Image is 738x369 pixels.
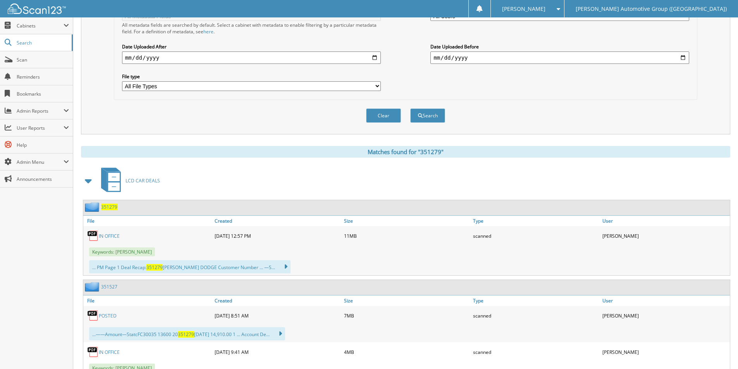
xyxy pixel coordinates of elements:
[17,125,64,131] span: User Reports
[83,216,213,226] a: File
[99,312,117,319] a: POSTED
[342,344,471,360] div: 4MB
[342,216,471,226] a: Size
[213,228,342,244] div: [DATE] 12:57 PM
[17,108,64,114] span: Admin Reports
[600,344,730,360] div: [PERSON_NAME]
[122,22,381,35] div: All metadata fields are searched by default. Select a cabinet with metadata to enable filtering b...
[17,74,69,80] span: Reminders
[600,228,730,244] div: [PERSON_NAME]
[17,22,64,29] span: Cabinets
[85,282,101,292] img: folder2.png
[600,216,730,226] a: User
[17,142,69,148] span: Help
[342,295,471,306] a: Size
[122,73,381,80] label: File type
[87,230,99,242] img: PDF.png
[89,327,285,340] div: ...——Amount—StatcFC30035 13600 20 [DATE] 14,910.00 1 ... Account De...
[213,295,342,306] a: Created
[122,43,381,50] label: Date Uploaded After
[178,331,194,338] span: 351279
[213,216,342,226] a: Created
[699,332,738,369] iframe: Chat Widget
[366,108,401,123] button: Clear
[101,204,117,210] a: 351279
[430,43,689,50] label: Date Uploaded Before
[600,308,730,323] div: [PERSON_NAME]
[471,308,600,323] div: scanned
[81,146,730,158] div: Matches found for "351279"
[17,176,69,182] span: Announcements
[99,233,120,239] a: IN OFFICE
[89,260,291,273] div: ... PM Page 1 Deal Recap: [PERSON_NAME] DODGE Customer Number ... —S...
[471,216,600,226] a: Type
[101,283,117,290] a: 351527
[471,344,600,360] div: scanned
[471,228,600,244] div: scanned
[17,39,68,46] span: Search
[576,7,727,11] span: [PERSON_NAME] Automotive Group ([GEOGRAPHIC_DATA])
[471,295,600,306] a: Type
[83,295,213,306] a: File
[87,346,99,358] img: PDF.png
[122,51,381,64] input: start
[213,344,342,360] div: [DATE] 9:41 AM
[17,91,69,97] span: Bookmarks
[430,51,689,64] input: end
[410,108,445,123] button: Search
[203,28,213,35] a: here
[85,202,101,212] img: folder2.png
[8,3,66,14] img: scan123-logo-white.svg
[87,310,99,321] img: PDF.png
[89,247,155,256] span: Keywords: [PERSON_NAME]
[342,308,471,323] div: 7MB
[502,7,545,11] span: [PERSON_NAME]
[342,228,471,244] div: 11MB
[600,295,730,306] a: User
[213,308,342,323] div: [DATE] 8:51 AM
[96,165,160,196] a: LCD CAR DEALS
[126,177,160,184] span: LCD CAR DEALS
[99,349,120,355] a: IN OFFICE
[146,264,163,271] span: 351279
[17,159,64,165] span: Admin Menu
[17,57,69,63] span: Scan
